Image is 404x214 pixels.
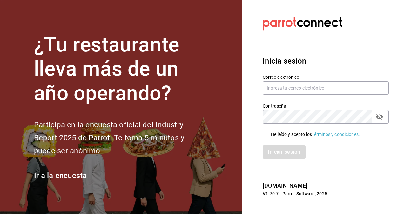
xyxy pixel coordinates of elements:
[263,81,389,95] input: Ingresa tu correo electrónico
[34,33,205,106] h1: ¿Tu restaurante lleva más de un año operando?
[263,104,389,108] label: Contraseña
[312,132,360,137] a: Términos y condiciones.
[34,171,87,180] a: Ir a la encuesta
[263,55,389,67] h3: Inicia sesión
[271,131,360,138] div: He leído y acepto los
[263,191,389,197] p: V1.70.7 - Parrot Software, 2025.
[374,111,385,122] button: passwordField
[263,182,307,189] a: [DOMAIN_NAME]
[263,75,389,79] label: Correo electrónico
[34,118,205,157] h2: Participa en la encuesta oficial del Industry Report 2025 de Parrot. Te toma 5 minutos y puede se...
